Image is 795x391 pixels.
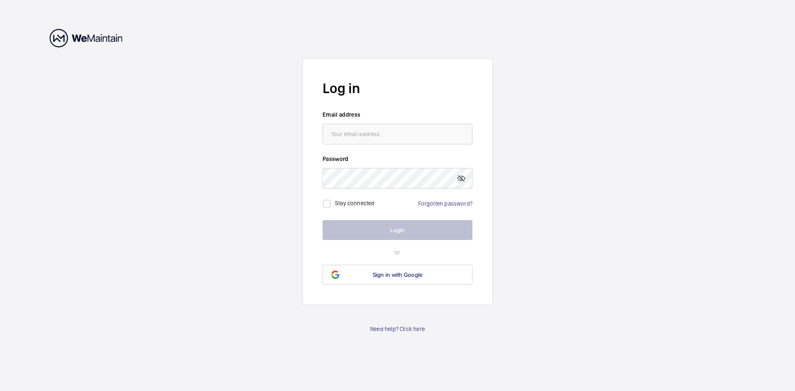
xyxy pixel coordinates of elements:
input: Your email address [323,124,472,144]
h2: Log in [323,79,472,98]
label: Email address [323,110,472,119]
label: Password [323,155,472,163]
label: Stay connected [335,199,375,206]
a: Forgotten password? [418,200,472,207]
a: Need help? Click here [370,325,425,333]
span: Sign in with Google [373,271,423,278]
p: or [323,248,472,257]
button: Login [323,220,472,240]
